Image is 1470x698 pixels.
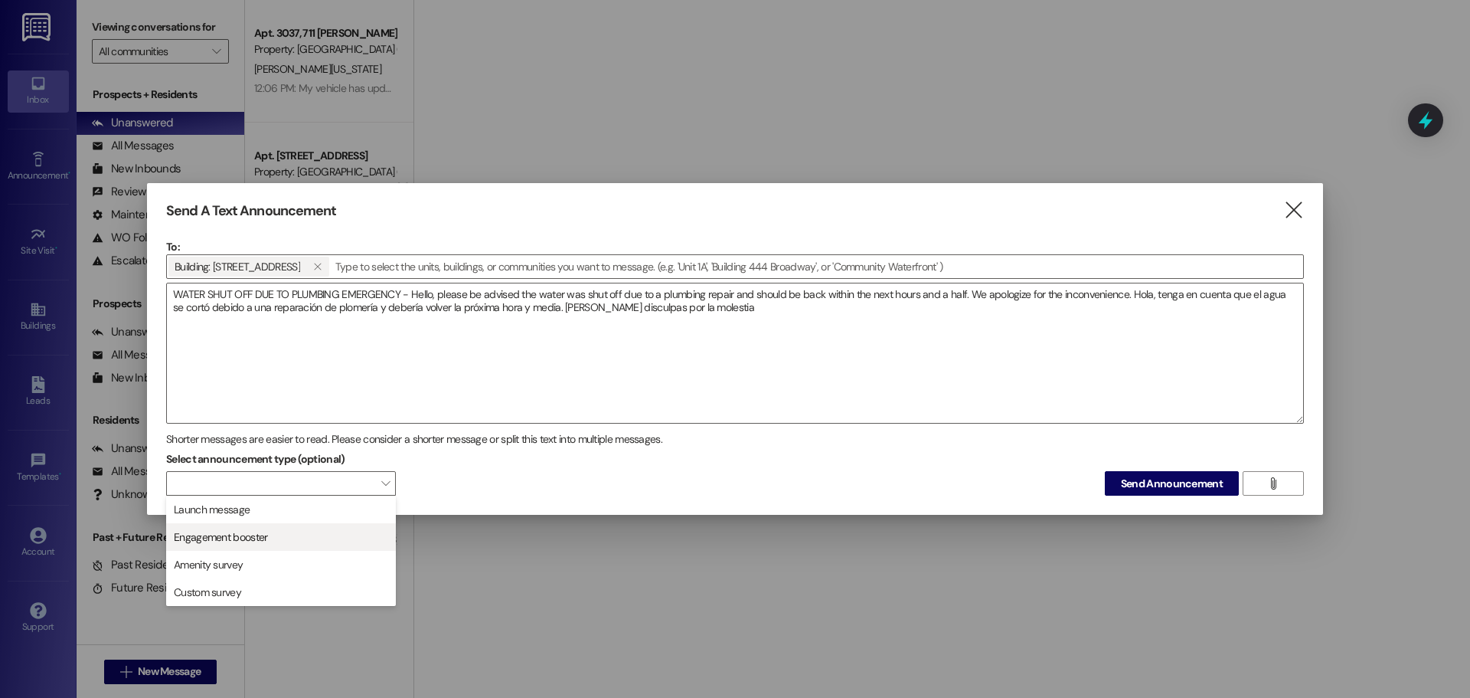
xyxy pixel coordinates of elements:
[174,502,250,517] span: Launch message
[1283,202,1304,218] i: 
[166,431,1304,447] div: Shorter messages are easier to read. Please consider a shorter message or split this text into mu...
[166,447,345,471] label: Select announcement type (optional)
[306,257,329,277] button: Building: 3417 Cheyenne 9
[313,261,322,273] i: 
[1121,476,1223,492] span: Send Announcement
[174,529,267,545] span: Engagement booster
[1267,477,1279,490] i: 
[166,202,336,220] h3: Send A Text Announcement
[331,255,1303,278] input: Type to select the units, buildings, or communities you want to message. (e.g. 'Unit 1A', 'Buildi...
[166,239,1304,254] p: To:
[1105,471,1239,496] button: Send Announcement
[174,585,241,600] span: Custom survey
[174,557,243,572] span: Amenity survey
[167,283,1303,423] textarea: WATER SHUT OFF DUE TO PLUMBING EMERGENCY - Hello, please be advised the water was shut off due to...
[175,257,300,277] span: Building: 3417 Cheyenne 9
[166,283,1304,424] div: WATER SHUT OFF DUE TO PLUMBING EMERGENCY - Hello, please be advised the water was shut off due to...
